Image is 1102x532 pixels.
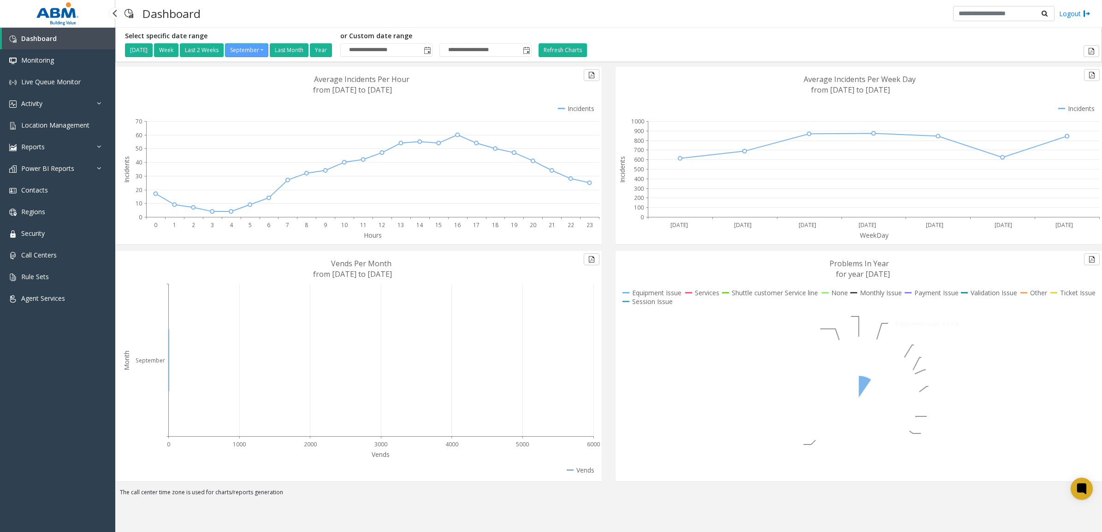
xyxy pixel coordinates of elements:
text: 8 [305,221,308,229]
text: 16 [454,221,461,229]
span: Call Centers [21,251,57,259]
text: 20 [530,221,536,229]
text: 800 [634,137,644,145]
text: 12 [379,221,385,229]
text: 5 [249,221,252,229]
text: 18 [492,221,498,229]
text: Average Incidents Per Hour [314,74,409,84]
text: 10 [341,221,348,229]
text: 30 [136,172,142,180]
h5: Select specific date range [125,32,333,40]
text: 22 [568,221,574,229]
img: 'icon' [9,35,17,43]
button: Export to pdf [1084,45,1099,57]
text: Month [122,351,131,370]
span: Power BI Reports [21,164,74,173]
span: Activity [21,99,42,108]
text: Vends Per Month [331,258,391,269]
button: [DATE] [125,43,153,57]
text: 6000 [587,440,600,448]
text: 23 [587,221,593,229]
button: Export to pdf [1084,253,1100,265]
span: Regions [21,207,45,216]
text: 400 [634,175,644,183]
text: from [DATE] to [DATE] [313,85,392,95]
a: Logout [1059,9,1090,18]
text: 1000 [631,117,644,125]
text: 700 [634,146,644,154]
text: 4 [230,221,233,229]
span: Reports [21,142,45,151]
text: [DATE] [1055,221,1073,229]
text: from [DATE] to [DATE] [811,85,890,95]
text: 19 [511,221,517,229]
text: Equipment Issue: 9.54 % [895,320,960,327]
text: 13 [397,221,404,229]
img: 'icon' [9,100,17,108]
text: 2000 [304,440,317,448]
text: 4000 [445,440,458,448]
text: from [DATE] to [DATE] [313,269,392,279]
text: 20 [136,186,142,194]
text: 60 [136,131,142,139]
button: September [225,43,268,57]
div: The call center time zone is used for charts/reports generation [115,488,1102,501]
text: Incidents [618,156,627,183]
text: [DATE] [859,221,876,229]
button: Year [310,43,332,57]
img: logout [1083,9,1090,18]
text: 2 [192,221,195,229]
span: Agent Services [21,294,65,303]
span: Rule Sets [21,272,49,281]
text: 3000 [374,440,387,448]
text: 9 [324,221,327,229]
span: Monitoring [21,56,54,64]
text: 600 [634,156,644,164]
img: 'icon' [9,230,17,238]
button: Last Month [270,43,308,57]
text: 0 [154,221,157,229]
img: 'icon' [9,144,17,151]
img: 'icon' [9,79,17,86]
text: 10 [136,199,142,207]
text: Hours [364,231,382,240]
h3: Dashboard [138,2,205,25]
text: 3 [211,221,214,229]
text: 0 [640,213,644,221]
text: 5000 [516,440,529,448]
text: 14 [416,221,423,229]
text: 1 [173,221,176,229]
button: Last 2 Weeks [180,43,224,57]
text: 100 [634,204,644,211]
text: 7 [286,221,289,229]
text: Problems In Year [829,258,889,269]
text: [DATE] [926,221,943,229]
text: WeekDay [860,231,889,240]
span: Toggle popup [422,44,432,57]
button: Export to pdf [584,253,599,265]
img: 'icon' [9,57,17,64]
text: Incidents [122,156,131,183]
button: Export to pdf [584,69,599,81]
text: 11 [360,221,367,229]
text: 1000 [233,440,246,448]
h5: or Custom date range [340,32,532,40]
span: Dashboard [21,34,57,43]
text: 200 [634,194,644,202]
text: 6 [267,221,270,229]
text: 50 [136,145,142,152]
text: 500 [634,165,644,173]
button: Export to pdf [1084,69,1100,81]
text: September [136,357,165,364]
button: Week [154,43,178,57]
span: Live Queue Monitor [21,77,81,86]
img: 'icon' [9,187,17,194]
span: Location Management [21,121,89,129]
text: 0 [139,213,142,221]
text: [DATE] [799,221,816,229]
button: Refresh Charts [539,43,587,57]
img: pageIcon [124,2,133,25]
img: 'icon' [9,274,17,281]
span: Security [21,229,45,238]
text: Average Incidents Per Week Day [804,74,916,84]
